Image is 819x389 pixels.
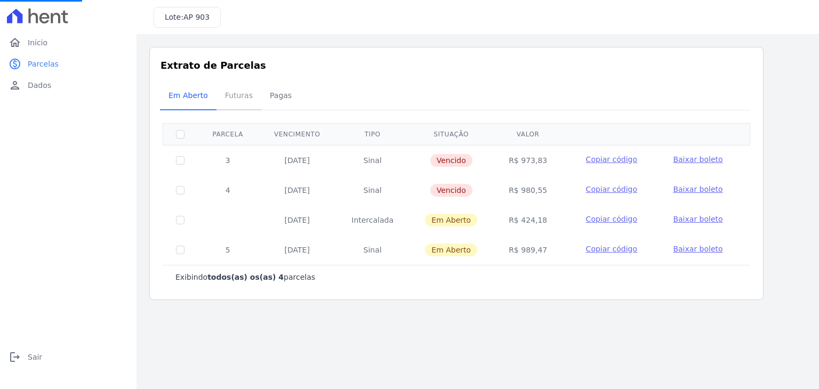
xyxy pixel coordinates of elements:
[219,85,259,106] span: Futuras
[9,79,21,92] i: person
[336,123,409,145] th: Tipo
[673,154,722,165] a: Baixar boleto
[425,214,477,226] span: Em Aberto
[336,175,409,205] td: Sinal
[4,75,132,96] a: personDados
[28,80,51,91] span: Dados
[4,346,132,368] a: logoutSair
[493,205,563,235] td: R$ 424,18
[493,175,563,205] td: R$ 980,55
[673,155,722,164] span: Baixar boleto
[336,145,409,175] td: Sinal
[575,244,647,254] button: Copiar código
[409,123,493,145] th: Situação
[4,53,132,75] a: paidParcelas
[197,235,259,265] td: 5
[4,32,132,53] a: homeInício
[259,235,336,265] td: [DATE]
[673,215,722,223] span: Baixar boleto
[586,245,637,253] span: Copiar código
[263,85,298,106] span: Pagas
[207,273,284,281] b: todos(as) os(as) 4
[162,85,214,106] span: Em Aberto
[673,184,722,194] a: Baixar boleto
[259,145,336,175] td: [DATE]
[9,36,21,49] i: home
[575,154,647,165] button: Copiar código
[673,214,722,224] a: Baixar boleto
[259,123,336,145] th: Vencimento
[9,58,21,70] i: paid
[586,215,637,223] span: Copiar código
[336,205,409,235] td: Intercalada
[165,12,210,23] h3: Lote:
[493,123,563,145] th: Valor
[28,37,47,48] span: Início
[673,245,722,253] span: Baixar boleto
[160,83,216,110] a: Em Aberto
[160,58,752,72] h3: Extrato de Parcelas
[259,205,336,235] td: [DATE]
[175,272,315,282] p: Exibindo parcelas
[673,244,722,254] a: Baixar boleto
[197,145,259,175] td: 3
[575,184,647,194] button: Copiar código
[336,235,409,265] td: Sinal
[259,175,336,205] td: [DATE]
[673,185,722,193] span: Baixar boleto
[183,13,210,21] span: AP 903
[9,351,21,363] i: logout
[586,185,637,193] span: Copiar código
[197,123,259,145] th: Parcela
[28,352,42,362] span: Sair
[430,154,472,167] span: Vencido
[493,145,563,175] td: R$ 973,83
[425,244,477,256] span: Em Aberto
[430,184,472,197] span: Vencido
[586,155,637,164] span: Copiar código
[261,83,300,110] a: Pagas
[197,175,259,205] td: 4
[28,59,59,69] span: Parcelas
[216,83,261,110] a: Futuras
[575,214,647,224] button: Copiar código
[493,235,563,265] td: R$ 989,47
